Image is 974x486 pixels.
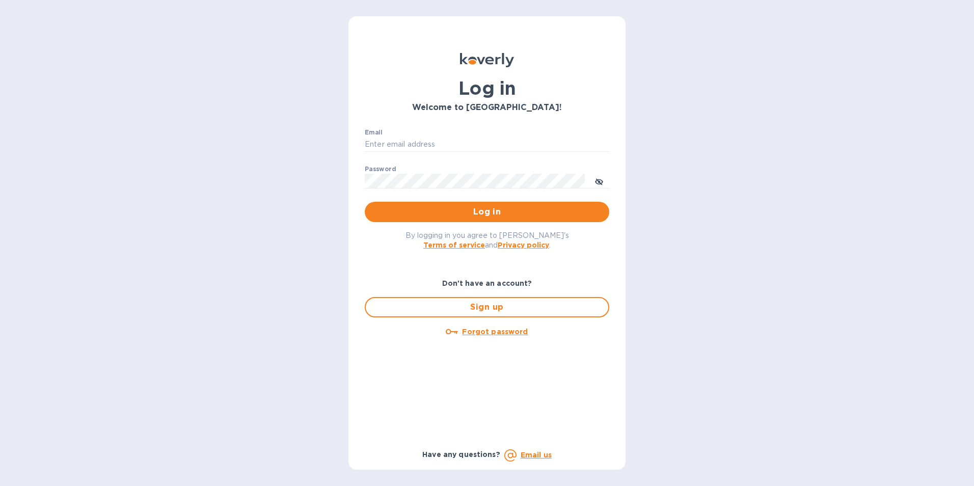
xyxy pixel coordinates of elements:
[365,129,383,136] label: Email
[365,137,609,152] input: Enter email address
[365,297,609,317] button: Sign up
[442,279,532,287] b: Don't have an account?
[498,241,549,249] a: Privacy policy
[365,166,396,172] label: Password
[460,53,514,67] img: Koverly
[422,450,500,458] b: Have any questions?
[365,103,609,113] h3: Welcome to [GEOGRAPHIC_DATA]!
[374,301,600,313] span: Sign up
[521,451,552,459] a: Email us
[373,206,601,218] span: Log in
[405,231,569,249] span: By logging in you agree to [PERSON_NAME]'s and .
[365,77,609,99] h1: Log in
[589,171,609,191] button: toggle password visibility
[423,241,485,249] a: Terms of service
[462,328,528,336] u: Forgot password
[365,202,609,222] button: Log in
